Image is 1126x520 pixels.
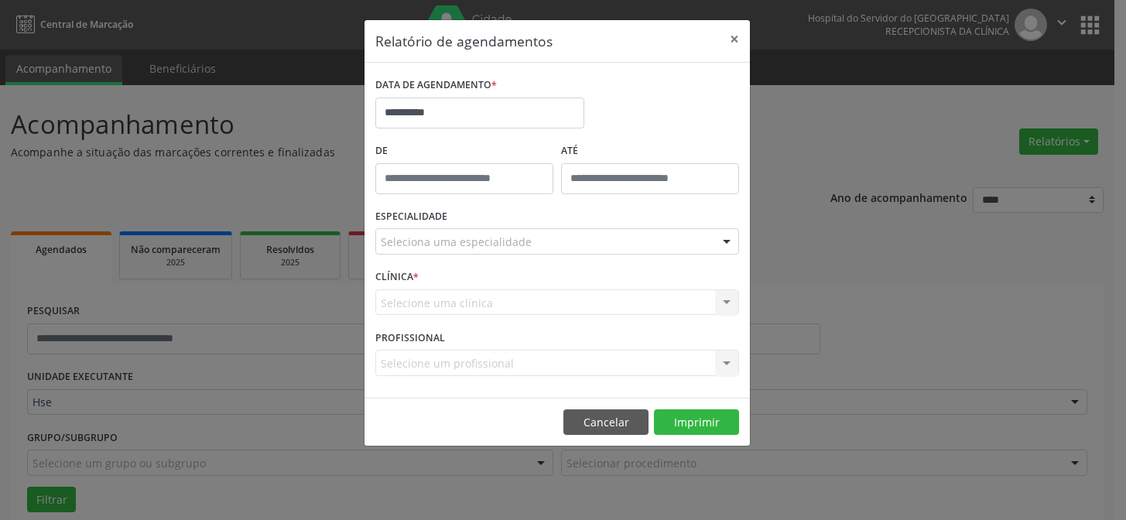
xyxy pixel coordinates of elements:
label: DATA DE AGENDAMENTO [375,74,497,97]
h5: Relatório de agendamentos [375,31,553,51]
span: Seleciona uma especialidade [381,234,532,250]
button: Cancelar [563,409,649,436]
label: ESPECIALIDADE [375,205,447,229]
button: Close [719,20,750,58]
label: PROFISSIONAL [375,326,445,350]
label: CLÍNICA [375,265,419,289]
label: ATÉ [561,139,739,163]
button: Imprimir [654,409,739,436]
label: De [375,139,553,163]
